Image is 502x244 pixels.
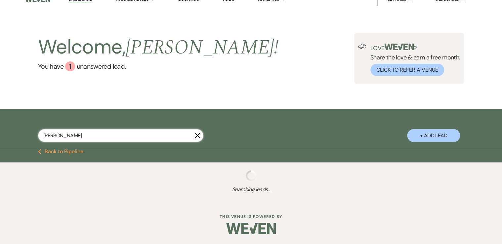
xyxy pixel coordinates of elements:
[126,32,278,63] span: [PERSON_NAME] !
[358,44,366,49] img: loud-speaker-illustration.svg
[384,44,414,50] img: weven-logo-green.svg
[25,186,477,193] span: Searching leads...
[366,44,460,76] div: Share the love & earn a free month.
[246,170,256,181] img: loading spinner
[38,33,278,61] h2: Welcome,
[38,149,83,154] button: Back to Pipeline
[370,44,460,51] p: Love ?
[38,129,203,142] input: Search by name, event date, email address or phone number
[38,61,278,71] a: You have 1 unanswered lead.
[407,129,460,142] button: + Add Lead
[65,61,75,71] div: 1
[226,217,276,240] img: Weven Logo
[370,64,444,76] button: Click to Refer a Venue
